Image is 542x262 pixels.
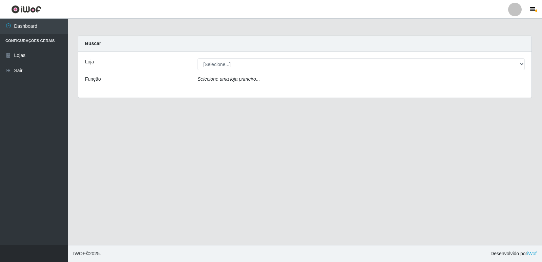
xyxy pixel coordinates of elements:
span: IWOF [73,251,86,256]
a: iWof [527,251,537,256]
span: Desenvolvido por [491,250,537,257]
label: Função [85,76,101,83]
i: Selecione uma loja primeiro... [197,76,260,82]
label: Loja [85,58,94,65]
strong: Buscar [85,41,101,46]
span: © 2025 . [73,250,101,257]
img: CoreUI Logo [11,5,41,14]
